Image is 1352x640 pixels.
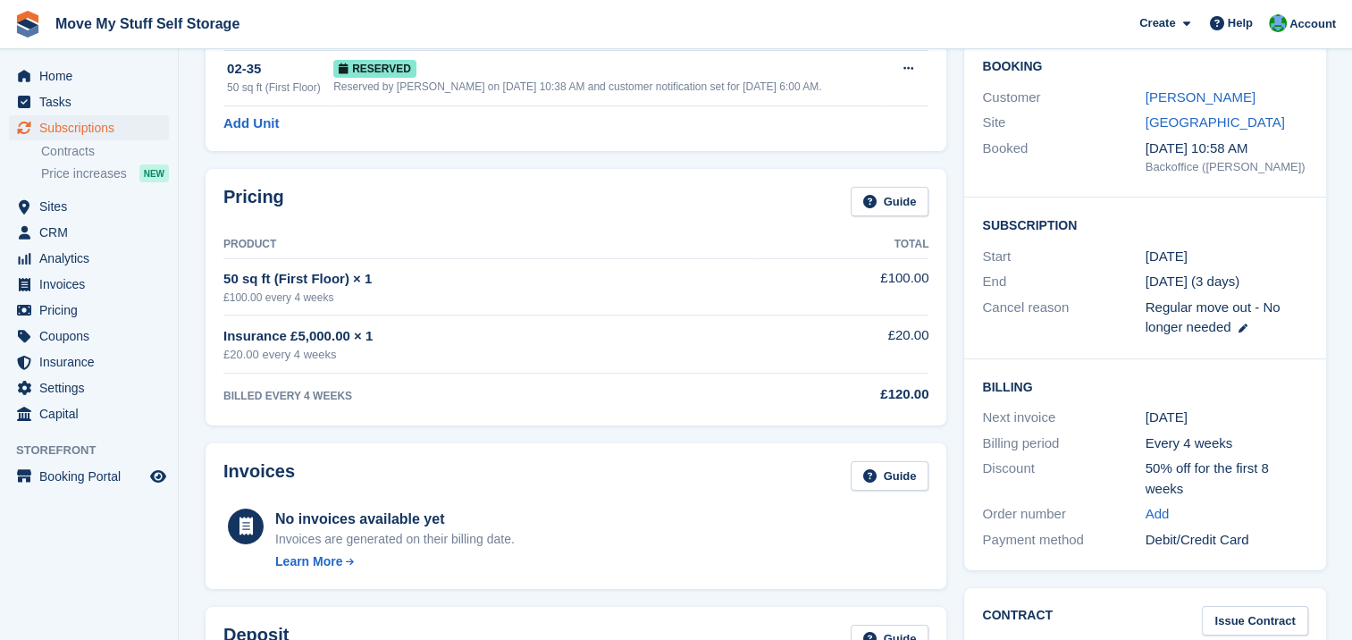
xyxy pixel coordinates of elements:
[1146,530,1308,551] div: Debit/Credit Card
[41,165,127,182] span: Price increases
[223,290,756,306] div: £100.00 every 4 weeks
[982,530,1145,551] div: Payment method
[227,59,333,80] div: 02-35
[982,298,1145,338] div: Cancel reason
[227,80,333,96] div: 50 sq ft (First Floor)
[39,324,147,349] span: Coupons
[39,272,147,297] span: Invoices
[147,466,169,487] a: Preview store
[9,89,169,114] a: menu
[223,187,284,216] h2: Pricing
[9,272,169,297] a: menu
[982,434,1145,454] div: Billing period
[1146,158,1308,176] div: Backoffice ([PERSON_NAME])
[39,349,147,375] span: Insurance
[851,461,929,491] a: Guide
[9,246,169,271] a: menu
[982,139,1145,176] div: Booked
[39,220,147,245] span: CRM
[982,113,1145,133] div: Site
[16,442,178,459] span: Storefront
[756,384,928,405] div: £120.00
[275,509,515,530] div: No invoices available yet
[14,11,41,38] img: stora-icon-8386f47178a22dfd0bd8f6a31ec36ba5ce8667c1dd55bd0f319d3a0aa187defe.svg
[9,298,169,323] a: menu
[39,298,147,323] span: Pricing
[756,231,928,259] th: Total
[39,194,147,219] span: Sites
[851,187,929,216] a: Guide
[9,375,169,400] a: menu
[9,349,169,375] a: menu
[756,316,928,374] td: £20.00
[982,504,1145,525] div: Order number
[223,346,756,364] div: £20.00 every 4 weeks
[982,459,1145,499] div: Discount
[223,114,279,134] a: Add Unit
[1146,459,1308,499] div: 50% off for the first 8 weeks
[982,272,1145,292] div: End
[39,464,147,489] span: Booking Portal
[1146,299,1281,335] span: Regular move out - No longer needed
[1146,274,1240,289] span: [DATE] (3 days)
[333,60,416,78] span: Reserved
[982,60,1307,74] h2: Booking
[48,9,247,38] a: Move My Stuff Self Storage
[982,215,1307,233] h2: Subscription
[1146,408,1308,428] div: [DATE]
[1202,606,1307,636] a: Issue Contract
[39,63,147,88] span: Home
[9,220,169,245] a: menu
[223,231,756,259] th: Product
[223,269,756,290] div: 50 sq ft (First Floor) × 1
[9,464,169,489] a: menu
[39,115,147,140] span: Subscriptions
[1146,114,1285,130] a: [GEOGRAPHIC_DATA]
[982,247,1145,267] div: Start
[223,461,295,491] h2: Invoices
[139,164,169,182] div: NEW
[223,326,756,347] div: Insurance £5,000.00 × 1
[1146,247,1188,267] time: 2025-09-04 00:00:00 UTC
[275,552,515,571] a: Learn More
[223,388,756,404] div: BILLED EVERY 4 WEEKS
[1269,14,1287,32] img: Dan
[39,89,147,114] span: Tasks
[41,164,169,183] a: Price increases NEW
[982,88,1145,108] div: Customer
[39,246,147,271] span: Analytics
[756,258,928,315] td: £100.00
[39,401,147,426] span: Capital
[982,377,1307,395] h2: Billing
[1146,89,1255,105] a: [PERSON_NAME]
[9,63,169,88] a: menu
[982,606,1053,636] h2: Contract
[1146,434,1308,454] div: Every 4 weeks
[1139,14,1175,32] span: Create
[1146,504,1170,525] a: Add
[275,530,515,549] div: Invoices are generated on their billing date.
[1228,14,1253,32] span: Help
[9,194,169,219] a: menu
[9,115,169,140] a: menu
[1146,139,1308,159] div: [DATE] 10:58 AM
[39,375,147,400] span: Settings
[333,79,886,95] div: Reserved by [PERSON_NAME] on [DATE] 10:38 AM and customer notification set for [DATE] 6:00 AM.
[982,408,1145,428] div: Next invoice
[9,324,169,349] a: menu
[275,552,342,571] div: Learn More
[9,401,169,426] a: menu
[1289,15,1336,33] span: Account
[41,143,169,160] a: Contracts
